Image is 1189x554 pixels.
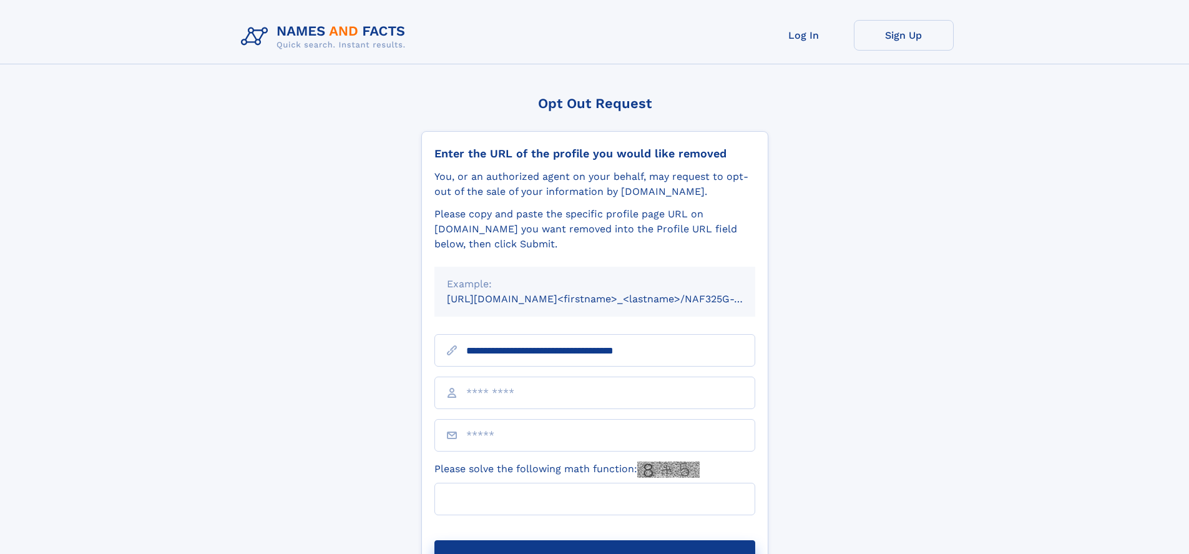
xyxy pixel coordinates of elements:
div: You, or an authorized agent on your behalf, may request to opt-out of the sale of your informatio... [434,169,755,199]
a: Log In [754,20,854,51]
label: Please solve the following math function: [434,462,700,478]
div: Enter the URL of the profile you would like removed [434,147,755,161]
small: [URL][DOMAIN_NAME]<firstname>_<lastname>/NAF325G-xxxxxxxx [447,293,779,305]
div: Please copy and paste the specific profile page URL on [DOMAIN_NAME] you want removed into the Pr... [434,207,755,252]
div: Example: [447,277,743,292]
div: Opt Out Request [421,96,768,111]
img: Logo Names and Facts [236,20,416,54]
a: Sign Up [854,20,954,51]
